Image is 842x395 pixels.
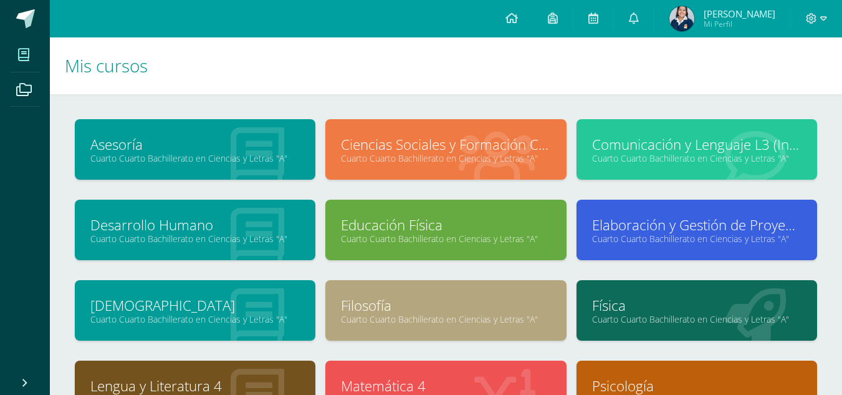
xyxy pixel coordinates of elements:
[592,215,801,235] a: Elaboración y Gestión de Proyectos
[592,152,801,164] a: Cuarto Cuarto Bachillerato en Ciencias y Letras "A"
[90,296,300,315] a: [DEMOGRAPHIC_DATA]
[90,215,300,235] a: Desarrollo Humano
[90,233,300,245] a: Cuarto Cuarto Bachillerato en Ciencias y Letras "A"
[341,313,550,325] a: Cuarto Cuarto Bachillerato en Ciencias y Letras "A"
[341,135,550,154] a: Ciencias Sociales y Formación Ciudadana 4
[65,54,148,77] span: Mis cursos
[704,7,775,20] span: [PERSON_NAME]
[592,313,801,325] a: Cuarto Cuarto Bachillerato en Ciencias y Letras "A"
[341,152,550,164] a: Cuarto Cuarto Bachillerato en Ciencias y Letras "A"
[341,296,550,315] a: Filosofía
[592,233,801,245] a: Cuarto Cuarto Bachillerato en Ciencias y Letras "A"
[592,296,801,315] a: Física
[592,135,801,154] a: Comunicación y Lenguaje L3 (Inglés) 4
[669,6,694,31] img: e5e8cd2338d8cf2eac9869c27e6ace4a.png
[90,152,300,164] a: Cuarto Cuarto Bachillerato en Ciencias y Letras "A"
[341,233,550,245] a: Cuarto Cuarto Bachillerato en Ciencias y Letras "A"
[704,19,775,29] span: Mi Perfil
[90,135,300,154] a: Asesoría
[341,215,550,235] a: Educación Física
[90,313,300,325] a: Cuarto Cuarto Bachillerato en Ciencias y Letras "A"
